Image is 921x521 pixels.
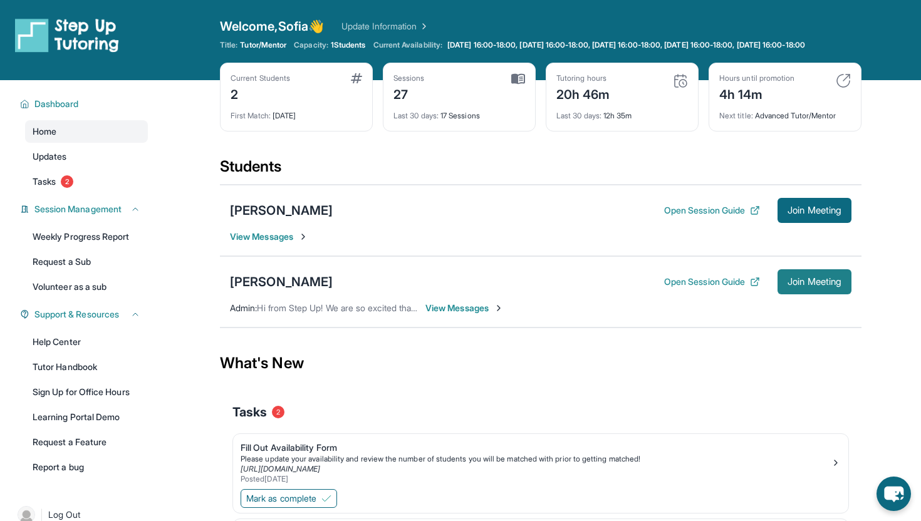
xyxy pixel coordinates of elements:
[511,73,525,85] img: card
[231,83,290,103] div: 2
[393,73,425,83] div: Sessions
[233,434,848,487] a: Fill Out Availability FormPlease update your availability and review the number of students you w...
[230,230,308,243] span: View Messages
[321,493,331,503] img: Mark as complete
[33,150,67,163] span: Updates
[241,474,831,484] div: Posted [DATE]
[25,250,148,273] a: Request a Sub
[351,73,362,83] img: card
[230,273,333,291] div: [PERSON_NAME]
[25,431,148,453] a: Request a Feature
[241,489,337,508] button: Mark as complete
[393,83,425,103] div: 27
[719,103,851,121] div: Advanced Tutor/Mentor
[25,356,148,378] a: Tutor Handbook
[393,103,525,121] div: 17 Sessions
[231,103,362,121] div: [DATE]
[556,83,610,103] div: 20h 46m
[331,40,366,50] span: 1 Students
[34,308,119,321] span: Support & Resources
[231,111,271,120] span: First Match :
[778,269,851,294] button: Join Meeting
[425,302,504,314] span: View Messages
[220,157,861,184] div: Students
[246,492,316,505] span: Mark as complete
[341,20,429,33] a: Update Information
[719,111,753,120] span: Next title :
[719,83,794,103] div: 4h 14m
[556,73,610,83] div: Tutoring hours
[34,203,122,215] span: Session Management
[230,202,333,219] div: [PERSON_NAME]
[664,204,760,217] button: Open Session Guide
[25,456,148,478] a: Report a bug
[25,406,148,428] a: Learning Portal Demo
[417,20,429,33] img: Chevron Right
[25,331,148,353] a: Help Center
[241,454,831,464] div: Please update your availability and review the number of students you will be matched with prior ...
[61,175,73,188] span: 2
[25,276,148,298] a: Volunteer as a sub
[220,336,861,391] div: What's New
[447,40,805,50] span: [DATE] 16:00-18:00, [DATE] 16:00-18:00, [DATE] 16:00-18:00, [DATE] 16:00-18:00, [DATE] 16:00-18:00
[33,125,56,138] span: Home
[272,406,284,418] span: 2
[25,120,148,143] a: Home
[788,207,841,214] span: Join Meeting
[29,203,140,215] button: Session Management
[220,40,237,50] span: Title:
[231,73,290,83] div: Current Students
[34,98,79,110] span: Dashboard
[788,278,841,286] span: Join Meeting
[48,508,81,521] span: Log Out
[25,225,148,248] a: Weekly Progress Report
[241,441,831,454] div: Fill Out Availability Form
[29,98,140,110] button: Dashboard
[445,40,808,50] a: [DATE] 16:00-18:00, [DATE] 16:00-18:00, [DATE] 16:00-18:00, [DATE] 16:00-18:00, [DATE] 16:00-18:00
[220,18,324,35] span: Welcome, Sofia 👋
[836,73,851,88] img: card
[778,198,851,223] button: Join Meeting
[294,40,328,50] span: Capacity:
[25,170,148,193] a: Tasks2
[494,303,504,313] img: Chevron-Right
[240,40,286,50] span: Tutor/Mentor
[373,40,442,50] span: Current Availability:
[232,403,267,421] span: Tasks
[25,381,148,403] a: Sign Up for Office Hours
[33,175,56,188] span: Tasks
[719,73,794,83] div: Hours until promotion
[673,73,688,88] img: card
[664,276,760,288] button: Open Session Guide
[241,464,320,473] a: [URL][DOMAIN_NAME]
[29,308,140,321] button: Support & Resources
[25,145,148,168] a: Updates
[556,103,688,121] div: 12h 35m
[556,111,601,120] span: Last 30 days :
[877,477,911,511] button: chat-button
[393,111,439,120] span: Last 30 days :
[15,18,119,53] img: logo
[298,232,308,242] img: Chevron-Right
[230,302,257,313] span: Admin :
